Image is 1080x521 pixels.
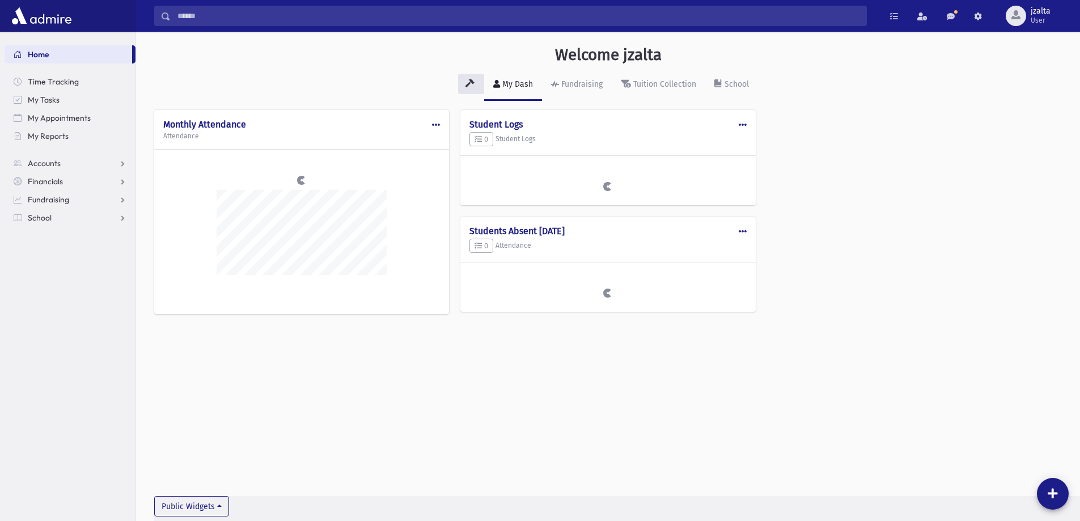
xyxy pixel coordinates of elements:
h5: Student Logs [469,132,746,147]
span: Accounts [28,158,61,168]
a: School [5,209,135,227]
a: My Dash [484,69,542,101]
span: My Reports [28,131,69,141]
button: 0 [469,132,493,147]
span: Fundraising [28,194,69,205]
h5: Attendance [163,132,440,140]
img: AdmirePro [9,5,74,27]
input: Search [171,6,866,26]
a: Tuition Collection [612,69,705,101]
h3: Welcome jzalta [555,45,662,65]
span: My Tasks [28,95,60,105]
a: Fundraising [5,190,135,209]
a: Financials [5,172,135,190]
a: My Reports [5,127,135,145]
span: Financials [28,176,63,187]
span: Home [28,49,49,60]
h4: Students Absent [DATE] [469,226,746,236]
span: My Appointments [28,113,91,123]
button: 0 [469,239,493,253]
div: Tuition Collection [631,79,696,89]
a: Home [5,45,132,63]
div: School [722,79,749,89]
span: jzalta [1031,7,1051,16]
span: 0 [475,135,488,143]
a: Time Tracking [5,73,135,91]
button: Public Widgets [154,496,229,516]
div: Fundraising [559,79,603,89]
span: 0 [475,242,488,250]
div: My Dash [500,79,533,89]
a: My Appointments [5,109,135,127]
a: Fundraising [542,69,612,101]
h4: Monthly Attendance [163,119,440,130]
h5: Attendance [469,239,746,253]
a: Accounts [5,154,135,172]
span: Time Tracking [28,77,79,87]
h4: Student Logs [469,119,746,130]
span: User [1031,16,1051,25]
a: My Tasks [5,91,135,109]
a: School [705,69,758,101]
span: School [28,213,52,223]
